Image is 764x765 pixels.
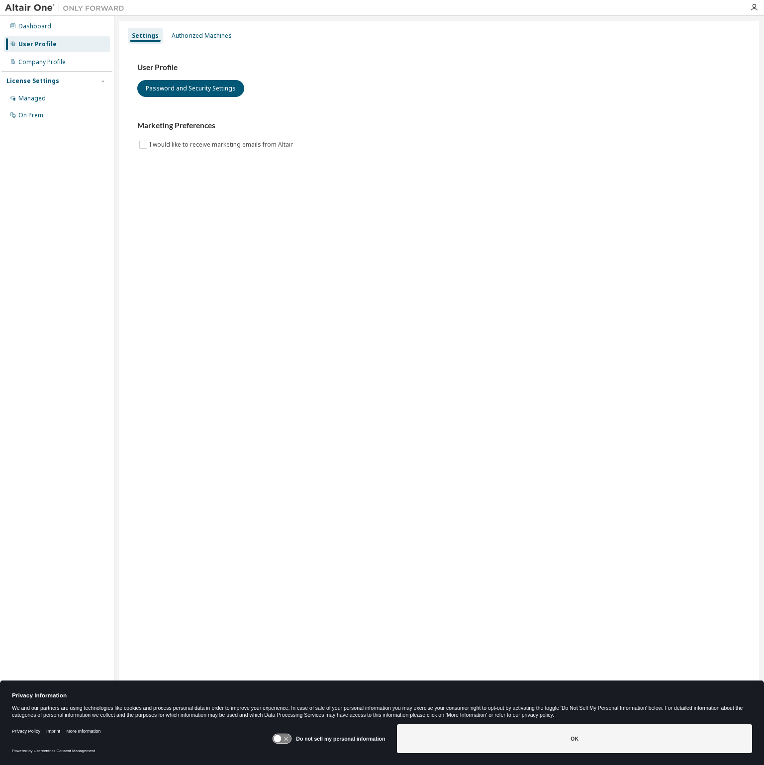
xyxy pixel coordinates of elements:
h3: Marketing Preferences [137,121,741,131]
div: Authorized Machines [172,32,232,40]
div: User Profile [18,40,57,48]
div: Dashboard [18,22,51,30]
div: License Settings [6,77,59,85]
button: Password and Security Settings [137,80,244,97]
div: Managed [18,94,46,102]
div: Company Profile [18,58,66,66]
div: Settings [132,32,159,40]
label: I would like to receive marketing emails from Altair [149,139,295,151]
h3: User Profile [137,63,741,73]
img: Altair One [5,3,129,13]
div: On Prem [18,111,43,119]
